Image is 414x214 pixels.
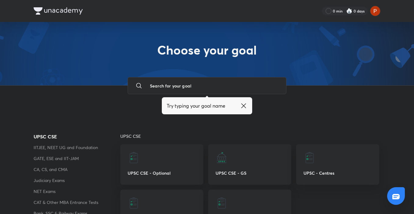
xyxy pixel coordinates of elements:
p: UPSC CSE [120,133,380,139]
p: UPSC - Centres [303,170,372,176]
div: Try typing your goal name [167,102,247,109]
a: CA, CS, and CMA [34,166,120,173]
input: Search for your goal [145,77,281,94]
img: UPSC CSE - Iconic Pro [216,197,228,209]
a: Judiciary Exams [34,177,120,184]
img: UPSC CSE GS Platinum [128,197,140,209]
img: streak [346,8,352,14]
img: Palak [370,6,380,16]
p: UPSC CSE - GS [216,170,284,176]
img: UPSC CSE - Optional [128,152,140,164]
a: CAT & Other MBA Entrance Tests [34,199,120,206]
h1: Choose your goal [157,43,257,65]
a: GATE, ESE and IIT-JAM [34,155,120,162]
p: UPSC CSE - Optional [128,170,196,176]
a: NET Exams [34,188,120,195]
a: UPSC CSE [34,133,120,140]
img: UPSC CSE - GS [216,152,228,164]
a: IITJEE, NEET UG and Foundation [34,144,120,151]
img: Company Logo [34,7,83,15]
img: UPSC - Centres [303,152,316,164]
